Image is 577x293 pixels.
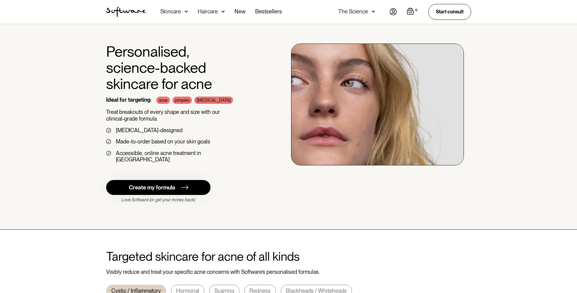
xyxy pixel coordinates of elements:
div: 0 [414,8,419,13]
img: arrow down [185,9,188,15]
img: arrow down [221,9,225,15]
p: Treat breakouts of every shape and size with our clinical-grade formula. [106,109,255,122]
div: Made-to-order based on your skin goals [116,138,210,145]
h2: Targeted skincare for acne of all kinds [106,249,471,264]
div: Visibly reduce and treat your specific acne concerns with Software’s personalised formulas. [106,269,471,275]
div: The Science [338,9,368,15]
div: [MEDICAL_DATA]-designed [116,127,182,134]
div: Haircare [198,9,218,15]
img: arrow down [372,9,375,15]
div: [MEDICAL_DATA] [194,97,233,104]
div: Ideal for targeting: [106,97,151,104]
img: Software Logo [106,7,146,17]
a: Open empty cart [407,8,419,16]
a: Start consult [428,4,471,19]
a: Create my formula [106,180,210,195]
div: Accessible, online acne treatment in [GEOGRAPHIC_DATA] [116,150,255,163]
div: Love Software (or get your money back) [106,197,210,203]
a: home [106,7,146,17]
div: Create my formula [129,184,175,191]
h1: Personalised, science-backed skincare for acne [106,44,255,92]
div: Skincare [160,9,181,15]
div: pimples [172,97,192,104]
div: acne [156,97,170,104]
